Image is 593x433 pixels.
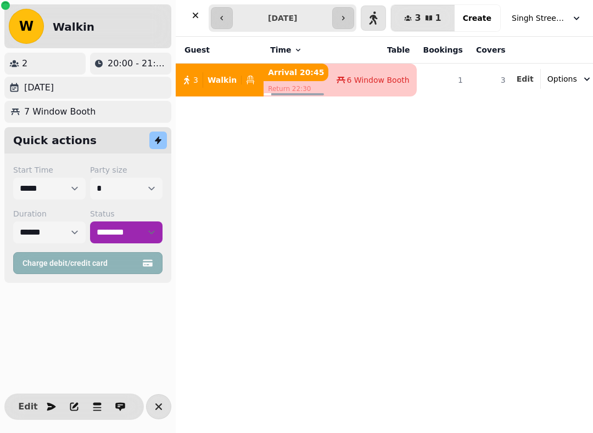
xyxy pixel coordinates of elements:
[13,164,86,175] label: Start Time
[264,64,328,81] p: Arrival 20:45
[17,396,39,418] button: Edit
[391,5,454,31] button: 31
[517,75,534,83] span: Edit
[270,44,291,55] span: Time
[108,57,167,70] p: 20:00 - 21:45
[469,37,512,64] th: Covers
[24,81,54,94] p: [DATE]
[346,75,409,86] span: 6 Window Booth
[176,67,264,93] button: 3Walkin
[13,252,163,274] button: Charge debit/credit card
[19,20,33,33] span: W
[435,14,441,22] span: 1
[469,64,512,97] td: 3
[90,208,163,219] label: Status
[53,19,94,35] h2: Walkin
[176,37,264,64] th: Guest
[415,14,421,22] span: 3
[22,57,27,70] p: 2
[21,402,35,411] span: Edit
[328,37,416,64] th: Table
[463,14,491,22] span: Create
[208,75,237,86] p: Walkin
[505,8,589,28] button: Singh Street Bruntsfield
[517,73,534,84] button: Edit
[264,81,328,96] p: Return 22:30
[512,13,567,24] span: Singh Street Bruntsfield
[24,105,96,118] p: 7 Window Booth
[547,73,577,84] span: Options
[13,208,86,219] label: Duration
[454,5,500,31] button: Create
[270,44,302,55] button: Time
[417,37,469,64] th: Bookings
[193,75,198,86] span: 3
[23,259,140,267] span: Charge debit/credit card
[417,64,469,97] td: 1
[13,133,97,148] h2: Quick actions
[90,164,163,175] label: Party size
